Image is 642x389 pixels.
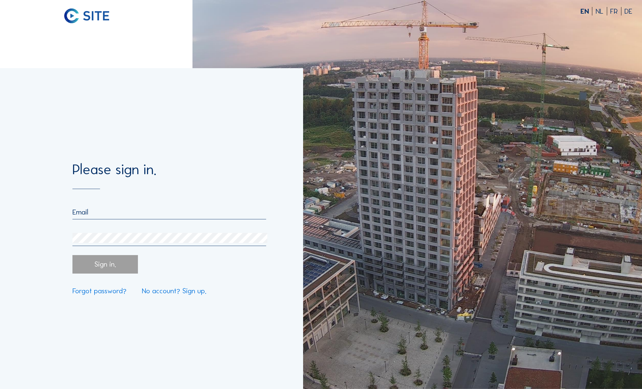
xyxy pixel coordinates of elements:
[64,8,109,24] img: C-SITE logo
[580,8,593,15] div: EN
[624,8,632,15] div: DE
[72,162,266,189] div: Please sign in.
[72,208,266,216] input: Email
[72,255,138,273] div: Sign in.
[142,288,206,294] a: No account? Sign up.
[72,288,126,294] a: Forgot password?
[610,8,621,15] div: FR
[596,8,607,15] div: NL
